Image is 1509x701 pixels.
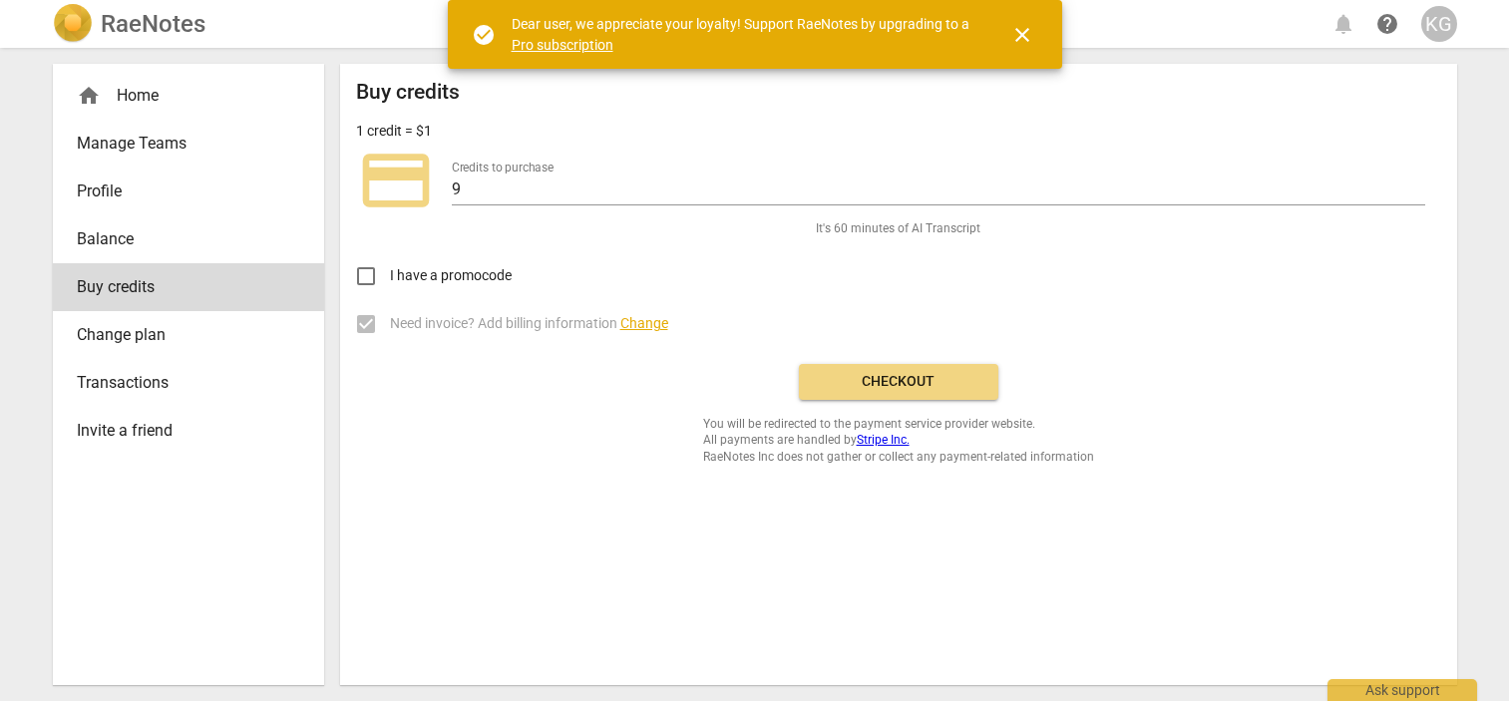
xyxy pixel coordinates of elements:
[53,311,324,359] a: Change plan
[53,407,324,455] a: Invite a friend
[356,121,432,142] p: 1 credit = $1
[77,179,284,203] span: Profile
[998,11,1046,59] button: Close
[77,371,284,395] span: Transactions
[356,80,460,105] h2: Buy credits
[1327,679,1477,701] div: Ask support
[53,263,324,311] a: Buy credits
[53,168,324,215] a: Profile
[77,419,284,443] span: Invite a friend
[1421,6,1457,42] button: KG
[77,323,284,347] span: Change plan
[53,4,205,44] a: LogoRaeNotes
[77,132,284,156] span: Manage Teams
[53,359,324,407] a: Transactions
[77,227,284,251] span: Balance
[799,364,998,400] button: Checkout
[857,433,910,447] a: Stripe Inc.
[101,10,205,38] h2: RaeNotes
[1010,23,1034,47] span: close
[1375,12,1399,36] span: help
[77,275,284,299] span: Buy credits
[816,220,980,237] span: It's 60 minutes of AI Transcript
[512,37,613,53] a: Pro subscription
[390,313,668,334] span: Need invoice? Add billing information
[620,315,668,331] span: Change
[390,265,512,286] span: I have a promocode
[512,14,974,55] div: Dear user, we appreciate your loyalty! Support RaeNotes by upgrading to a
[815,372,982,392] span: Checkout
[77,84,101,108] span: home
[452,162,554,174] label: Credits to purchase
[1369,6,1405,42] a: Help
[53,72,324,120] div: Home
[53,4,93,44] img: Logo
[356,141,436,220] span: credit_card
[472,23,496,47] span: check_circle
[53,215,324,263] a: Balance
[703,416,1094,466] span: You will be redirected to the payment service provider website. All payments are handled by RaeNo...
[77,84,284,108] div: Home
[53,120,324,168] a: Manage Teams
